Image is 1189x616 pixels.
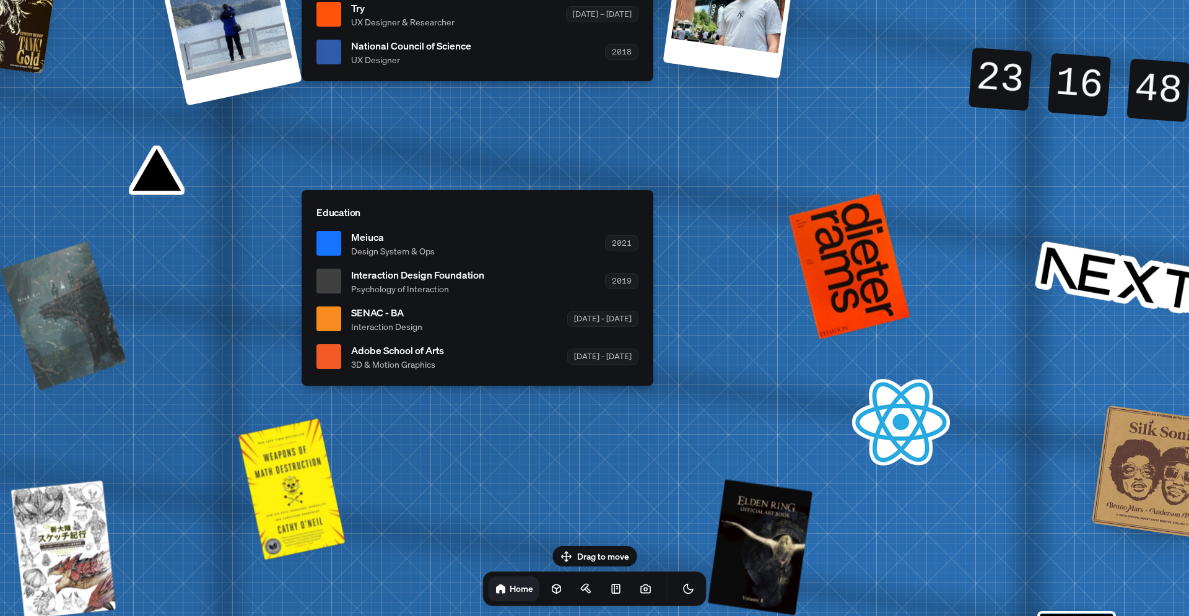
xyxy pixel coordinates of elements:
[316,205,638,220] p: Education
[351,1,455,15] span: Try
[351,343,444,358] span: Adobe School of Arts
[566,6,638,22] div: [DATE] – [DATE]
[567,349,638,364] div: [DATE] - [DATE]
[351,267,484,282] span: Interaction Design Foundation
[351,38,471,53] span: National Council of Science
[351,230,435,245] span: Meiuca
[605,44,638,59] div: 2018
[567,311,638,326] div: [DATE] - [DATE]
[351,53,471,66] span: UX Designer
[605,273,638,288] div: 2019
[351,282,484,295] span: Psychology of Interaction
[351,358,444,371] span: 3D & Motion Graphics
[605,235,638,251] div: 2021
[351,15,455,28] span: UX Designer & Researcher
[489,576,539,601] a: Home
[676,576,701,601] button: Toggle Theme
[351,320,422,333] span: Interaction Design
[510,583,533,594] h1: Home
[351,245,435,258] span: Design System & Ops
[351,305,422,320] span: SENAC - BA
